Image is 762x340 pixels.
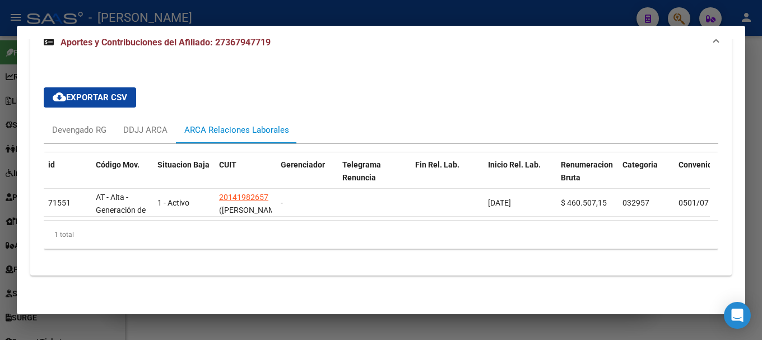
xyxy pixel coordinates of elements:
span: 1 - Activo [157,198,189,207]
datatable-header-cell: Renumeracion Bruta [556,153,618,202]
span: - [281,198,283,207]
button: Exportar CSV [44,87,136,108]
span: Renumeracion Bruta [561,160,613,182]
mat-icon: cloud_download [53,90,66,104]
span: Fin Rel. Lab. [415,160,459,169]
mat-expansion-panel-header: Aportes y Contribuciones del Afiliado: 27367947719 [30,25,732,60]
datatable-header-cell: Situacion Baja [153,153,215,202]
span: Exportar CSV [53,92,127,103]
span: Situacion Baja [157,160,210,169]
datatable-header-cell: Fin Rel. Lab. [411,153,484,202]
span: Gerenciador [281,160,325,169]
datatable-header-cell: id [44,153,91,202]
span: 032957 [622,198,649,207]
span: AT - Alta - Generación de clave [96,193,146,227]
div: Open Intercom Messenger [724,302,751,329]
span: $ 460.507,15 [561,198,607,207]
span: Código Mov. [96,160,140,169]
span: Convenio [679,160,712,169]
div: Devengado RG [52,124,106,136]
datatable-header-cell: Código Mov. [91,153,153,202]
datatable-header-cell: Inicio Rel. Lab. [484,153,556,202]
div: DDJJ ARCA [123,124,168,136]
datatable-header-cell: Gerenciador [276,153,338,202]
span: Categoria [622,160,658,169]
div: ARCA Relaciones Laborales [184,124,289,136]
datatable-header-cell: CUIT [215,153,276,202]
div: 1 total [44,221,718,249]
datatable-header-cell: Telegrama Renuncia [338,153,411,202]
span: Telegrama Renuncia [342,160,381,182]
span: Inicio Rel. Lab. [488,160,541,169]
span: id [48,160,55,169]
span: [DATE] [488,198,511,207]
span: 20141982657 [219,193,268,202]
span: 71551 [48,198,71,207]
span: ([PERSON_NAME]) [219,206,285,215]
span: Aportes y Contribuciones del Afiliado: 27367947719 [61,37,271,48]
span: 0501/07 [679,198,709,207]
datatable-header-cell: Categoria [618,153,674,202]
span: CUIT [219,160,236,169]
datatable-header-cell: Convenio [674,153,730,202]
div: Aportes y Contribuciones del Afiliado: 27367947719 [30,60,732,276]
